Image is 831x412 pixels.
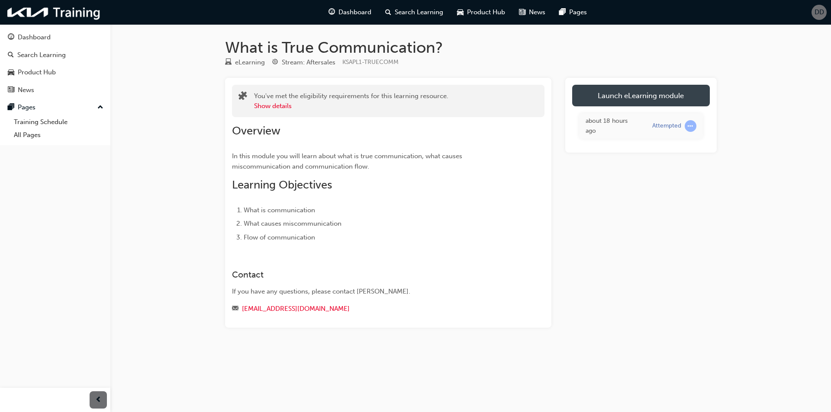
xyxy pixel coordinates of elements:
button: Pages [3,99,107,115]
div: Stream: Aftersales [282,57,335,67]
a: [EMAIL_ADDRESS][DOMAIN_NAME] [242,305,350,313]
span: News [529,7,545,17]
span: car-icon [8,69,14,77]
span: Search Learning [395,7,443,17]
span: Dashboard [338,7,371,17]
span: learningRecordVerb_ATTEMPT-icon [685,120,696,132]
div: eLearning [235,57,265,67]
div: Stream [272,57,335,68]
span: What is communication [244,206,315,214]
div: News [18,85,34,95]
div: Type [225,57,265,68]
div: Mon Sep 22 2025 17:28:28 GMT+0930 (Australian Central Standard Time) [586,116,639,136]
a: Launch eLearning module [572,85,710,106]
a: Search Learning [3,47,107,63]
h1: What is True Communication? [225,38,717,57]
a: pages-iconPages [552,3,594,21]
span: up-icon [97,102,103,113]
span: news-icon [519,7,525,18]
span: Learning Objectives [232,178,332,192]
span: Flow of communication [244,233,315,241]
a: news-iconNews [512,3,552,21]
span: learningResourceType_ELEARNING-icon [225,59,232,67]
span: target-icon [272,59,278,67]
span: pages-icon [559,7,566,18]
span: In this module you will learn about what is true communication, what causes miscommunication and ... [232,152,464,170]
button: DD [812,5,827,20]
span: What causes miscommunication [244,220,341,227]
a: Dashboard [3,29,107,45]
span: search-icon [385,7,391,18]
div: If you have any questions, please contact [PERSON_NAME]. [232,287,513,297]
span: pages-icon [8,104,14,112]
span: Overview [232,124,280,137]
button: DashboardSearch LearningProduct HubNews [3,28,107,99]
h3: Contact [232,270,513,280]
div: Attempted [652,122,681,130]
div: Dashboard [18,32,51,42]
span: Product Hub [467,7,505,17]
a: Training Schedule [10,115,107,129]
span: car-icon [457,7,464,18]
span: email-icon [232,305,238,313]
div: You've met the eligibility requirements for this learning resource. [254,91,448,111]
a: guage-iconDashboard [322,3,378,21]
img: kia-training [4,3,104,21]
div: Search Learning [17,50,66,60]
button: Show details [254,101,292,111]
a: All Pages [10,128,107,142]
span: Pages [569,7,587,17]
span: DD [815,7,824,17]
div: Email [232,303,513,314]
span: search-icon [8,51,14,59]
span: news-icon [8,86,14,94]
span: Learning resource code [342,58,399,66]
span: prev-icon [95,395,102,406]
a: car-iconProduct Hub [450,3,512,21]
a: Product Hub [3,64,107,80]
div: Pages [18,102,35,112]
span: guage-icon [8,34,14,42]
span: guage-icon [329,7,335,18]
a: search-iconSearch Learning [378,3,450,21]
div: Product Hub [18,67,56,77]
a: News [3,82,107,98]
span: puzzle-icon [238,92,247,102]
